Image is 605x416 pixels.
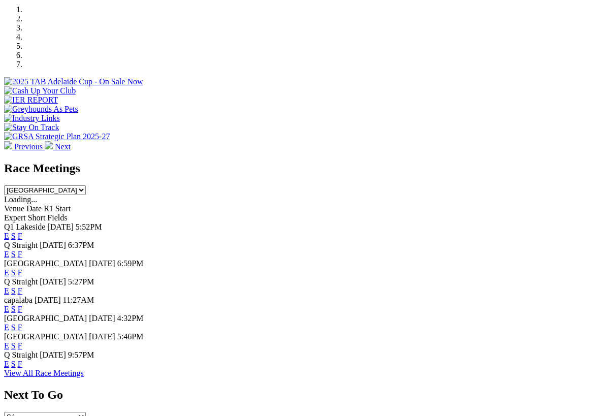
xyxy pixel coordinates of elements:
[28,213,46,222] span: Short
[40,350,66,359] span: [DATE]
[4,268,9,277] a: E
[4,323,9,332] a: E
[11,268,16,277] a: S
[63,296,94,304] span: 11:27AM
[4,360,9,368] a: E
[4,123,59,132] img: Stay On Track
[18,341,22,350] a: F
[4,86,76,95] img: Cash Up Your Club
[4,350,38,359] span: Q Straight
[18,268,22,277] a: F
[4,105,78,114] img: Greyhounds As Pets
[4,341,9,350] a: E
[11,360,16,368] a: S
[11,305,16,313] a: S
[4,222,45,231] span: Q1 Lakeside
[47,222,74,231] span: [DATE]
[68,277,94,286] span: 5:27PM
[11,323,16,332] a: S
[44,204,71,213] span: R1 Start
[18,360,22,368] a: F
[68,350,94,359] span: 9:57PM
[4,141,12,149] img: chevron-left-pager-white.svg
[4,204,24,213] span: Venue
[4,314,87,323] span: [GEOGRAPHIC_DATA]
[18,250,22,259] a: F
[35,296,61,304] span: [DATE]
[55,142,71,151] span: Next
[89,314,115,323] span: [DATE]
[4,241,38,249] span: Q Straight
[4,142,45,151] a: Previous
[4,250,9,259] a: E
[45,141,53,149] img: chevron-right-pager-white.svg
[18,286,22,295] a: F
[47,213,67,222] span: Fields
[4,114,60,123] img: Industry Links
[4,162,601,175] h2: Race Meetings
[4,332,87,341] span: [GEOGRAPHIC_DATA]
[4,95,58,105] img: IER REPORT
[4,232,9,240] a: E
[117,259,144,268] span: 6:59PM
[11,232,16,240] a: S
[14,142,43,151] span: Previous
[4,277,38,286] span: Q Straight
[4,132,110,141] img: GRSA Strategic Plan 2025-27
[68,241,94,249] span: 6:37PM
[76,222,102,231] span: 5:52PM
[4,305,9,313] a: E
[4,286,9,295] a: E
[4,259,87,268] span: [GEOGRAPHIC_DATA]
[11,341,16,350] a: S
[18,305,22,313] a: F
[4,213,26,222] span: Expert
[11,250,16,259] a: S
[11,286,16,295] a: S
[26,204,42,213] span: Date
[89,332,115,341] span: [DATE]
[45,142,71,151] a: Next
[117,332,144,341] span: 5:46PM
[4,296,33,304] span: capalaba
[4,77,143,86] img: 2025 TAB Adelaide Cup - On Sale Now
[18,232,22,240] a: F
[117,314,144,323] span: 4:32PM
[40,241,66,249] span: [DATE]
[18,323,22,332] a: F
[89,259,115,268] span: [DATE]
[40,277,66,286] span: [DATE]
[4,195,37,204] span: Loading...
[4,369,84,377] a: View All Race Meetings
[4,388,601,402] h2: Next To Go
